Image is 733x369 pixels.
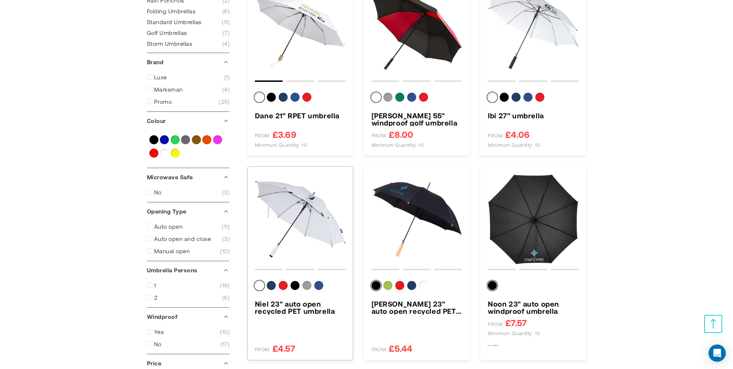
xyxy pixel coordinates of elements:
a: Luxe 1 [147,74,230,81]
div: Solid black [488,281,497,290]
a: 2 6 [147,294,230,301]
a: Ibi 27&quot; umbrella [488,112,579,119]
div: Red [302,93,311,102]
a: Black [149,135,158,144]
div: Colour [255,281,346,293]
div: Solid black [500,93,509,102]
h3: Dane 21" RPET umbrella [255,112,346,119]
span: FROM [488,321,503,328]
div: Navy [267,281,276,290]
a: No 17 [147,341,230,348]
h3: [PERSON_NAME] 23" auto open recycled PET umbrella [372,300,462,315]
div: Red [279,281,288,290]
span: Manual open [154,247,190,255]
img: Niel 23" auto open recycled PET umbrella [255,174,346,265]
h3: Ibi 27" umbrella [488,112,579,119]
span: Auto open [154,223,183,230]
div: White [488,93,497,102]
div: White [419,281,428,290]
span: 4 [222,40,230,47]
div: White [255,93,264,102]
div: Green [395,93,404,102]
span: FROM [255,132,270,139]
a: Grey [181,135,190,144]
div: Colour [372,281,462,293]
div: Colour [255,93,346,105]
div: Brand [147,53,230,71]
a: Niel 23&quot; auto open recycled PET umbrella [255,300,346,315]
div: Colour [147,112,230,130]
div: Microwave Safe [147,168,230,186]
span: £5.44 [389,344,412,353]
div: Lime [383,281,392,290]
span: Minimum quantity: 10 [488,330,540,337]
a: Orange [202,135,211,144]
div: Solid black [372,281,381,290]
span: 17 [220,341,230,348]
span: Promo [154,98,172,105]
span: 11 [222,18,230,26]
div: Red [419,93,428,102]
a: Folding Umbrellas [147,8,230,15]
a: Dane 21&quot; RPET umbrella [255,112,346,119]
span: 3 [222,189,230,196]
a: Blue [160,135,169,144]
span: No [154,341,162,348]
span: 6 [222,294,230,301]
span: Luxe [154,74,167,81]
a: Noon 23&quot; auto open windproof umbrella [488,174,579,265]
div: Open Intercom Messenger [709,344,726,362]
span: 3 [222,235,230,242]
div: Solid black [267,93,276,102]
div: Grey [383,93,392,102]
div: Colour [488,93,579,105]
span: 10 [220,247,230,255]
div: Royal blue [523,93,532,102]
span: Yes [154,328,164,335]
span: FROM [372,346,386,353]
div: Navy [512,93,521,102]
a: Standard Umbrellas [147,18,230,26]
div: White [255,281,264,290]
a: Manual open 10 [147,247,230,255]
a: White [160,149,169,158]
span: 6 [222,8,230,15]
a: Storm Umbrellas [147,40,230,47]
span: FROM [372,132,386,139]
span: £4.57 [273,344,295,353]
div: Umbrella Persons [147,261,230,279]
span: Minimum quantity: 10 [488,142,540,148]
a: Pink [213,135,222,144]
span: 25 [219,98,230,105]
span: Folding Umbrellas [147,8,195,15]
div: Colour [488,281,579,293]
span: Minimum quantity: 10 [372,142,424,148]
div: White [372,93,381,102]
span: £8.00 [389,130,413,139]
span: 1 [154,282,156,289]
a: Auto open 11 [147,223,230,230]
span: Auto open and close [154,235,211,242]
a: Auto open and close 3 [147,235,230,242]
h3: [PERSON_NAME] 55" windproof golf umbrella [372,112,462,126]
span: Storm Umbrellas [147,40,192,47]
div: Windproof [147,308,230,326]
a: Green [171,135,180,144]
span: Minimum quantity: 10 [255,142,307,148]
span: £3.69 [273,130,296,139]
a: Marksman 4 [147,86,230,93]
img: Alina 23" auto open recycled PET umbrella [372,174,462,265]
a: Jeff 55&quot; windproof golf umbrella [372,112,462,126]
a: Niel 23&quot; auto open recycled PET umbrella [255,174,346,265]
img: Marksman [488,340,499,351]
div: Navy [279,93,288,102]
div: Grey [302,281,311,290]
span: Marksman [154,86,183,93]
span: 10 [220,328,230,335]
div: Navy [407,281,416,290]
span: £4.06 [505,130,530,139]
span: 2 [154,294,157,301]
span: Golf Umbrellas [147,29,187,36]
a: Golf Umbrellas [147,29,230,36]
a: 1 19 [147,282,230,289]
